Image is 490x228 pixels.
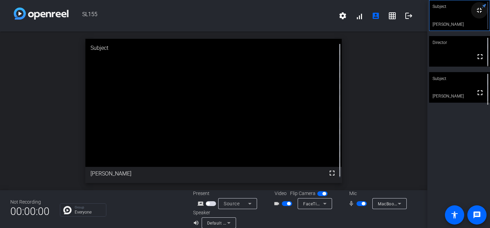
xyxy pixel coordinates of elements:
p: Group [75,206,103,209]
mat-icon: mic_none [348,199,356,208]
mat-icon: volume_up [193,219,201,227]
div: Present [193,190,262,197]
mat-icon: accessibility [450,211,459,219]
span: FaceTime HD Camera (Built-in) (05ac:8514) [303,201,392,206]
div: Subject [85,39,342,57]
div: Speaker [193,209,234,216]
div: Director [429,36,490,49]
button: signal_cellular_alt [351,8,367,24]
mat-icon: fullscreen [328,169,336,177]
mat-icon: message [473,211,481,219]
img: white-gradient.svg [14,8,68,20]
mat-icon: screen_share_outline [198,199,206,208]
span: 00:00:00 [10,203,50,220]
span: Default - MacBook Pro Speakers (Built-in) [207,220,290,226]
div: Not Recording [10,198,50,206]
span: Video [275,190,287,197]
div: Subject [429,72,490,85]
span: Flip Camera [290,190,316,197]
mat-icon: account_box [372,12,380,20]
mat-icon: logout [405,12,413,20]
img: Chat Icon [63,206,72,214]
span: MacBook Pro Microphone (Built-in) [378,201,448,206]
mat-icon: fullscreen [476,89,484,97]
mat-icon: fullscreen_exit [475,6,483,14]
span: SL155 [68,8,334,24]
mat-icon: videocam_outline [274,199,282,208]
mat-icon: settings [339,12,347,20]
mat-icon: fullscreen [476,53,484,61]
span: Source [224,201,239,206]
p: Everyone [75,210,103,214]
div: Mic [342,190,411,197]
mat-icon: grid_on [388,12,396,20]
